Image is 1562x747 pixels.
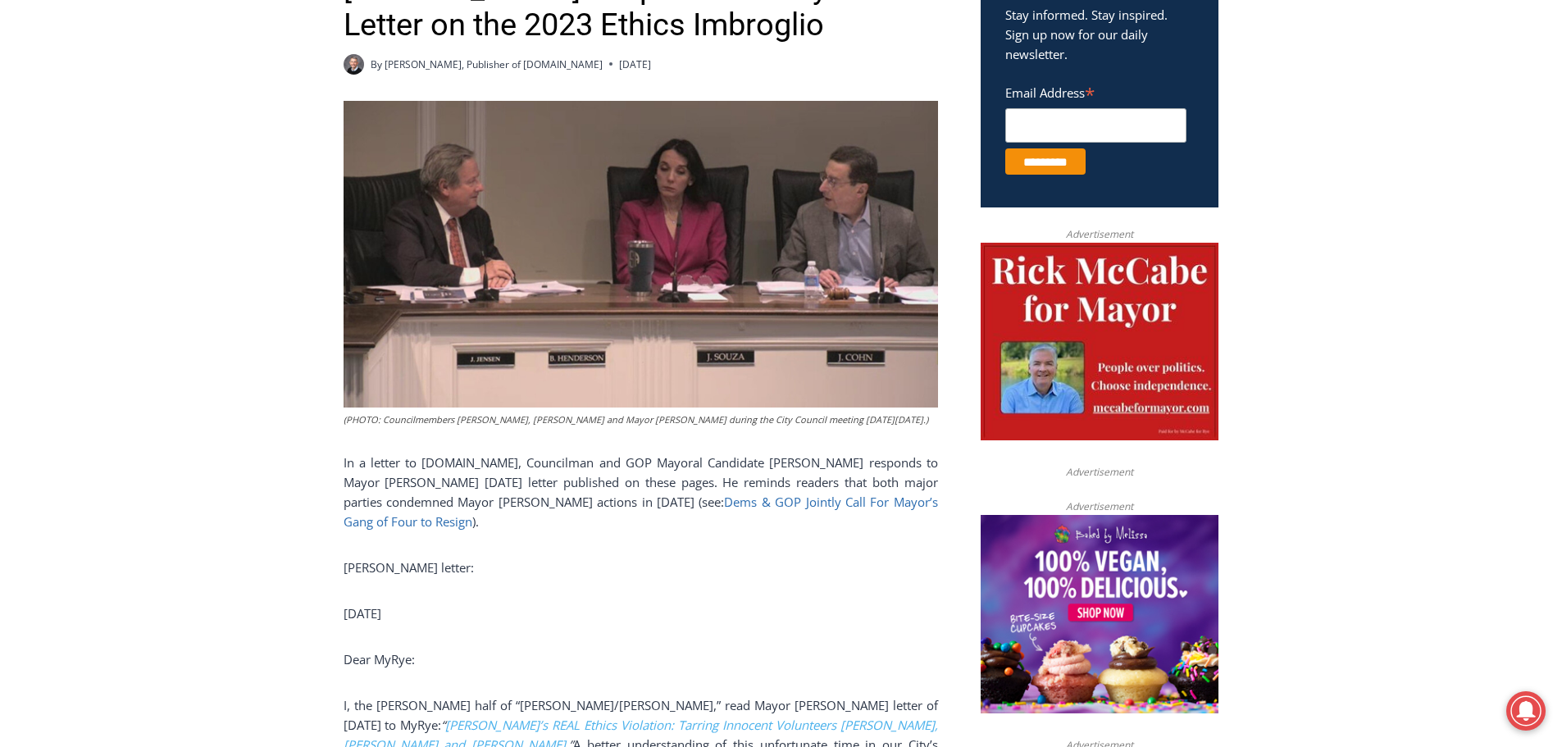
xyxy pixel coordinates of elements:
[344,54,364,75] a: Author image
[344,649,938,669] p: Dear MyRye:
[1050,499,1150,514] span: Advertisement
[344,412,938,427] figcaption: (PHOTO: Councilmembers [PERSON_NAME], [PERSON_NAME] and Mayor [PERSON_NAME] during the City Counc...
[344,453,938,531] p: In a letter to [DOMAIN_NAME], Councilman and GOP Mayoral Candidate [PERSON_NAME] responds to Mayo...
[619,57,651,72] time: [DATE]
[385,57,603,71] a: [PERSON_NAME], Publisher of [DOMAIN_NAME]
[429,163,760,200] span: Intern @ [DOMAIN_NAME]
[344,604,938,623] p: [DATE]
[394,159,795,204] a: Intern @ [DOMAIN_NAME]
[1005,76,1186,106] label: Email Address
[1005,5,1194,64] p: Stay informed. Stay inspired. Sign up now for our daily newsletter.
[344,101,938,408] img: (PHOTO: Councilmembers Bill Henderson, Julie Souza and Mayor Josh Cohn during the City Council me...
[981,243,1218,441] img: McCabe for Mayor
[1050,226,1150,242] span: Advertisement
[371,57,382,72] span: By
[981,515,1218,713] img: Baked by Melissa
[1050,464,1150,480] span: Advertisement
[344,558,938,577] p: [PERSON_NAME] letter:
[414,1,775,159] div: Apply Now <> summer and RHS senior internships available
